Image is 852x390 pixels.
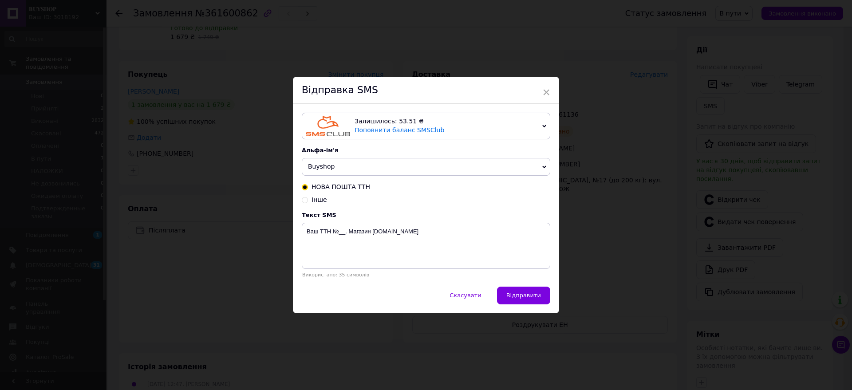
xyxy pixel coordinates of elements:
[450,292,481,299] span: Скасувати
[497,287,550,304] button: Відправити
[506,292,541,299] span: Відправити
[355,126,444,134] a: Поповнити баланс SMSClub
[312,196,327,203] span: Інше
[302,272,550,278] div: Використано: 35 символів
[542,85,550,100] span: ×
[302,212,550,218] div: Текст SMS
[302,223,550,269] textarea: Ваш ТТН №__. Магазин [DOMAIN_NAME]
[308,163,335,170] span: Buyshop
[312,183,370,190] span: НОВА ПОШТА ТТН
[440,287,490,304] button: Скасувати
[302,147,338,154] span: Альфа-ім'я
[293,77,559,104] div: Відправка SMS
[355,117,539,126] div: Залишилось: 53.51 ₴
